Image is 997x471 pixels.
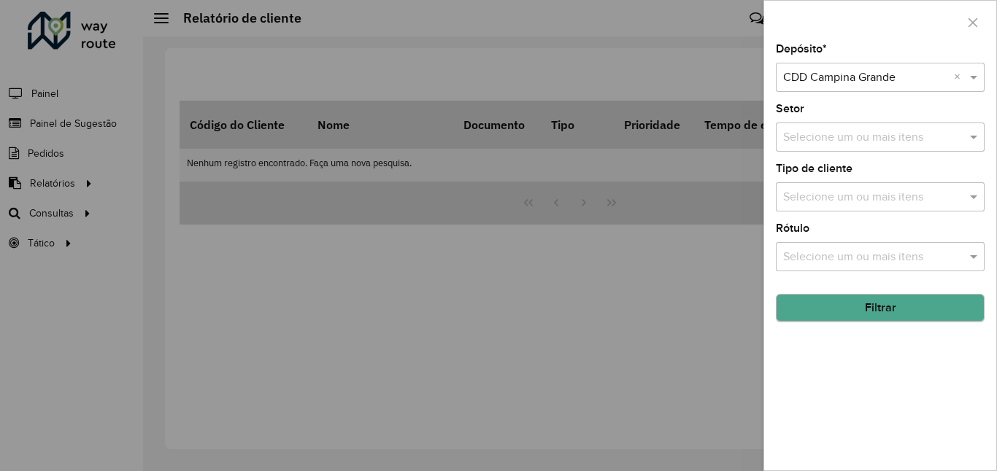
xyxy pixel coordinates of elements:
[954,69,966,86] span: Clear all
[776,294,985,322] button: Filtrar
[776,219,809,237] label: Rótulo
[776,160,852,177] label: Tipo de cliente
[776,100,804,117] label: Setor
[776,40,827,58] label: Depósito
